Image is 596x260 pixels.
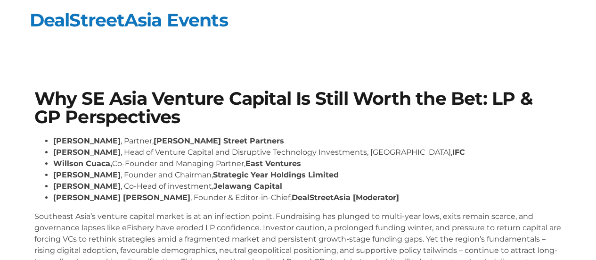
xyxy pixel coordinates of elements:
strong: [PERSON_NAME] [53,148,121,157]
strong: [PERSON_NAME] [53,170,121,179]
li: , Partner, [53,135,562,147]
li: Co-Founder and Managing Partner, [53,158,562,169]
li: , Head of Venture Capital and Disruptive Technology Investments, [GEOGRAPHIC_DATA], [53,147,562,158]
strong: DealStreetAsia [Moderator] [292,193,399,202]
strong: IFC [452,148,465,157]
a: DealStreetAsia Events [30,9,228,31]
li: , Co-Head of investment, [53,181,562,192]
strong: [PERSON_NAME] [53,136,121,145]
strong: [PERSON_NAME] [PERSON_NAME] [53,193,190,202]
h1: Why SE Asia Venture Capital Is Still Worth the Bet: LP & GP Perspectives [34,90,562,126]
li: , Founder & Editor-in-Chief, [53,192,562,203]
strong: Jelawang Capital [213,182,282,191]
li: , Founder and Chairman, [53,169,562,181]
strong: [PERSON_NAME] Street Partners [154,136,284,145]
strong: Willson Cuaca, [53,159,112,168]
strong: Strategic Year Holdings Limited [213,170,339,179]
strong: [PERSON_NAME] [53,182,121,191]
strong: East Ventures [245,159,301,168]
